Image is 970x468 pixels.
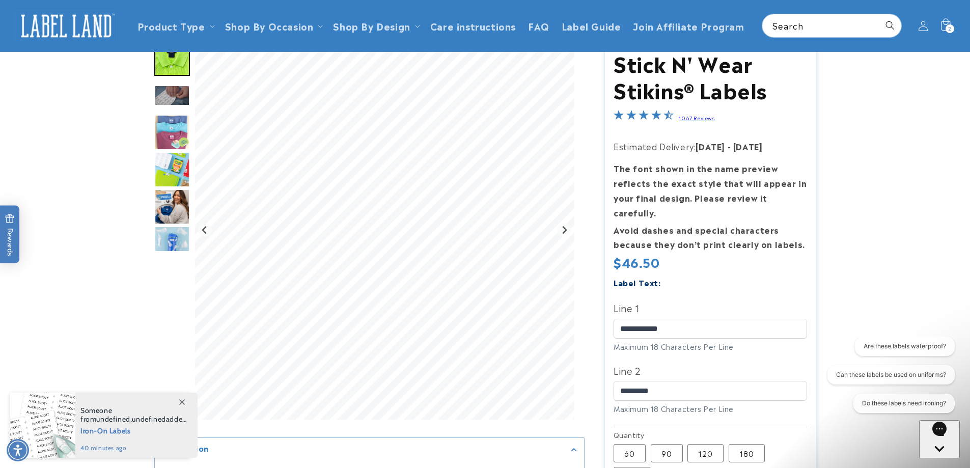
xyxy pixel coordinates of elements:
div: Maximum 18 Characters Per Line [614,403,807,414]
h1: Stick N' Wear Stikins® Labels [614,49,807,102]
span: Label Guide [562,20,621,32]
a: FAQ [522,14,556,38]
div: Go to slide 3 [154,77,190,113]
span: FAQ [528,20,549,32]
label: Line 1 [614,299,807,316]
summary: Shop By Design [327,14,424,38]
span: $46.50 [614,253,660,271]
span: Care instructions [430,20,516,32]
span: undefined [132,415,165,424]
a: 1067 Reviews - open in a new tab [679,114,714,121]
strong: [DATE] [696,140,725,152]
span: 2 [948,24,952,33]
iframe: Gorgias live chat conversation starters [819,337,960,422]
span: 40 minutes ago [80,444,187,453]
a: Join Affiliate Program [627,14,750,38]
a: Label Guide [556,14,627,38]
img: Stick N' Wear® Labels - Label Land [154,40,190,76]
div: Maximum 18 Characters Per Line [614,341,807,352]
label: Line 2 [614,362,807,378]
div: Go to slide 6 [154,189,190,225]
img: null [154,85,190,106]
div: Accessibility Menu [7,439,29,461]
span: 4.7-star overall rating [614,111,674,123]
img: Stick N' Wear® Labels - Label Land [154,115,190,150]
label: 180 [729,444,765,462]
span: undefined [96,415,130,424]
span: Iron-On Labels [80,424,187,436]
label: Label Text: [614,277,661,288]
iframe: Gorgias live chat messenger [919,420,960,458]
div: Go to slide 4 [154,115,190,150]
img: Label Land [15,10,117,42]
button: Search [879,14,901,37]
summary: Description [155,438,584,461]
p: Estimated Delivery: [614,139,807,154]
a: Care instructions [424,14,522,38]
summary: Shop By Occasion [219,14,327,38]
span: Rewards [5,213,15,256]
button: Next slide [557,223,571,237]
a: Label Land [12,6,121,45]
label: 90 [651,444,683,462]
a: Product Type [137,19,205,33]
img: Stick N' Wear® Labels - Label Land [154,152,190,187]
summary: Product Type [131,14,219,38]
strong: [DATE] [733,140,763,152]
div: Go to slide 5 [154,152,190,187]
legend: Quantity [614,430,645,440]
a: Shop By Design [333,19,410,33]
div: Go to slide 2 [154,40,190,76]
span: Shop By Occasion [225,20,314,32]
strong: Avoid dashes and special characters because they don’t print clearly on labels. [614,224,805,251]
span: Someone from , added this product to their cart. [80,406,187,424]
span: Join Affiliate Program [633,20,744,32]
label: 120 [687,444,724,462]
div: Go to slide 7 [154,226,190,262]
strong: - [728,140,731,152]
label: 60 [614,444,646,462]
button: Previous slide [198,223,212,237]
strong: The font shown in the name preview reflects the exact style that will appear in your final design... [614,162,807,218]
